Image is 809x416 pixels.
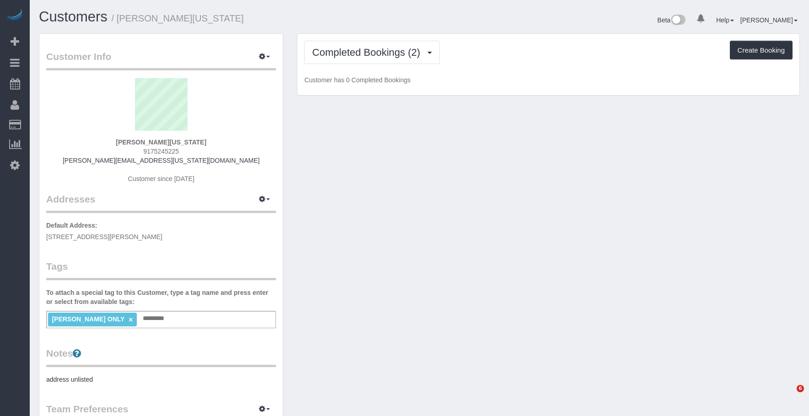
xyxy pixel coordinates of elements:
label: To attach a special tag to this Customer, type a tag name and press enter or select from availabl... [46,288,276,306]
iframe: Intercom live chat [778,385,800,407]
span: 6 [797,385,804,392]
span: [PERSON_NAME] ONLY [52,315,124,323]
img: New interface [670,15,685,27]
pre: address unlisted [46,375,276,384]
span: Completed Bookings (2) [312,47,425,58]
p: Customer has 0 Completed Bookings [304,75,793,85]
button: Create Booking [730,41,793,60]
a: [PERSON_NAME][EMAIL_ADDRESS][US_STATE][DOMAIN_NAME] [63,157,259,164]
a: Help [716,16,734,24]
span: 9175245225 [143,148,179,155]
legend: Tags [46,260,276,280]
legend: Customer Info [46,50,276,70]
small: / [PERSON_NAME][US_STATE] [112,13,244,23]
a: Customers [39,9,108,25]
legend: Notes [46,347,276,367]
a: [PERSON_NAME] [740,16,798,24]
a: Beta [658,16,686,24]
span: [STREET_ADDRESS][PERSON_NAME] [46,233,162,240]
label: Default Address: [46,221,97,230]
img: Automaid Logo [5,9,24,22]
button: Completed Bookings (2) [304,41,440,64]
strong: [PERSON_NAME][US_STATE] [116,139,206,146]
span: Customer since [DATE] [128,175,194,182]
a: × [129,316,133,324]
